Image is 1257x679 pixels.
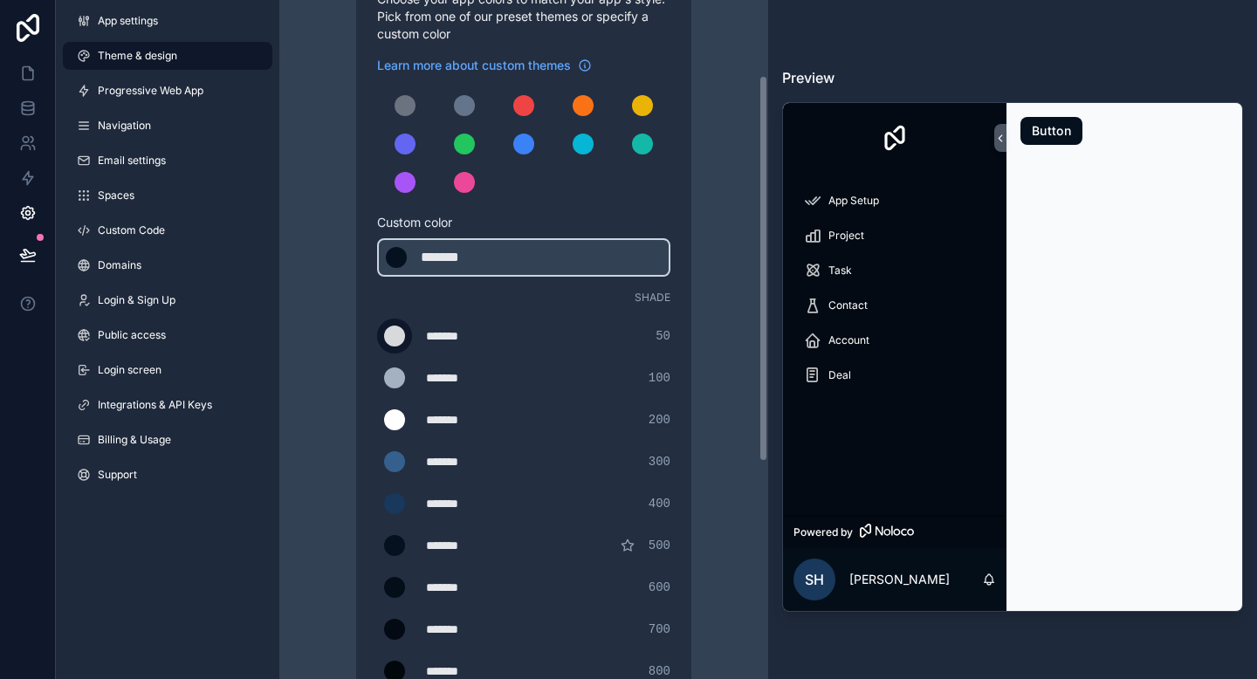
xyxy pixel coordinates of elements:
a: Learn more about custom themes [377,57,592,74]
span: 200 [649,411,670,429]
a: Billing & Usage [63,426,272,454]
span: Shade [635,291,670,305]
a: Contact [793,290,996,321]
a: Account [793,325,996,356]
span: Spaces [98,189,134,202]
button: Button [1020,117,1082,145]
a: Domains [63,251,272,279]
span: sh [805,569,824,590]
span: Custom Code [98,223,165,237]
span: 50 [656,327,670,345]
span: Login & Sign Up [98,293,175,307]
span: Project [828,229,864,243]
a: Spaces [63,182,272,209]
a: Theme & design [63,42,272,70]
span: Custom color [377,214,656,231]
span: 700 [649,621,670,638]
span: 300 [649,453,670,470]
a: Navigation [63,112,272,140]
p: [PERSON_NAME] [849,571,950,588]
span: 100 [649,369,670,387]
span: Email settings [98,154,166,168]
span: Contact [828,298,868,312]
a: Project [793,220,996,251]
a: Login screen [63,356,272,384]
a: Custom Code [63,216,272,244]
a: Email settings [63,147,272,175]
div: scrollable content [783,173,1006,516]
a: Progressive Web App [63,77,272,105]
span: App Setup [828,194,879,208]
span: Progressive Web App [98,84,203,98]
span: Navigation [98,119,151,133]
a: Powered by [783,516,1006,548]
img: App logo [881,124,909,152]
span: Login screen [98,363,161,377]
a: Task [793,255,996,286]
span: Domains [98,258,141,272]
span: Integrations & API Keys [98,398,212,412]
a: Public access [63,321,272,349]
span: 400 [649,495,670,512]
span: Billing & Usage [98,433,171,447]
a: Integrations & API Keys [63,391,272,419]
a: App Setup [793,185,996,216]
a: App settings [63,7,272,35]
h3: Preview [782,67,1243,88]
span: Task [828,264,852,278]
a: Deal [793,360,996,391]
span: 600 [649,579,670,596]
span: Powered by [793,525,853,539]
span: Account [828,333,869,347]
span: App settings [98,14,158,28]
span: 500 [649,537,670,554]
a: Login & Sign Up [63,286,272,314]
span: Support [98,468,137,482]
span: Public access [98,328,166,342]
span: Learn more about custom themes [377,57,571,74]
span: Theme & design [98,49,177,63]
a: Support [63,461,272,489]
span: Deal [828,368,851,382]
